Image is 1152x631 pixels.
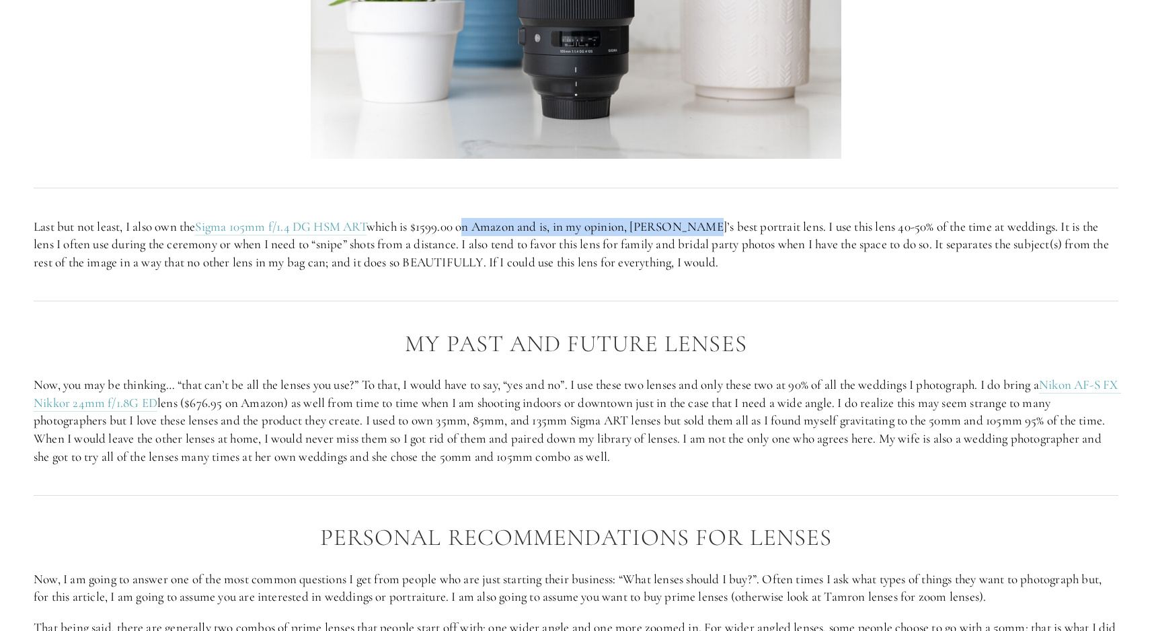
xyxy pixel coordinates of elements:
p: Now, you may be thinking… “that can’t be all the lenses you use?” To that, I would have to say, “... [34,376,1118,466]
p: Now, I am going to answer one of the most common questions I get from people who are just startin... [34,570,1118,606]
a: Sigma 105mm f/1.4 DG HSM ART [195,219,366,235]
h2: Personal Recommendations for Lenses [34,525,1118,551]
h2: My Past and Future Lenses [34,331,1118,357]
p: Last but not least, I also own the which is $1599.00 on Amazon and is, in my opinion, [PERSON_NAM... [34,218,1118,272]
